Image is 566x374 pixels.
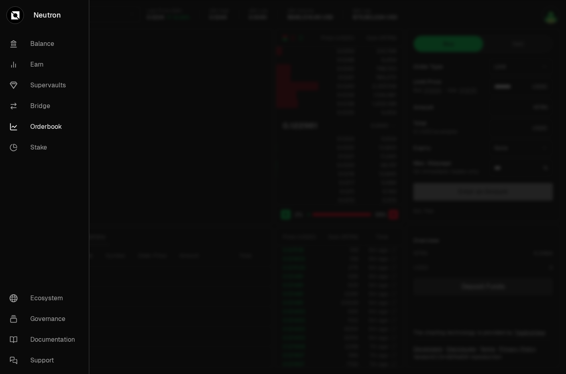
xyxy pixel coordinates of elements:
a: Orderbook [3,116,86,137]
a: Stake [3,137,86,158]
a: Bridge [3,96,86,116]
a: Governance [3,309,86,329]
a: Support [3,350,86,371]
a: Ecosystem [3,288,86,309]
a: Earn [3,54,86,75]
a: Balance [3,33,86,54]
a: Documentation [3,329,86,350]
a: Supervaults [3,75,86,96]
